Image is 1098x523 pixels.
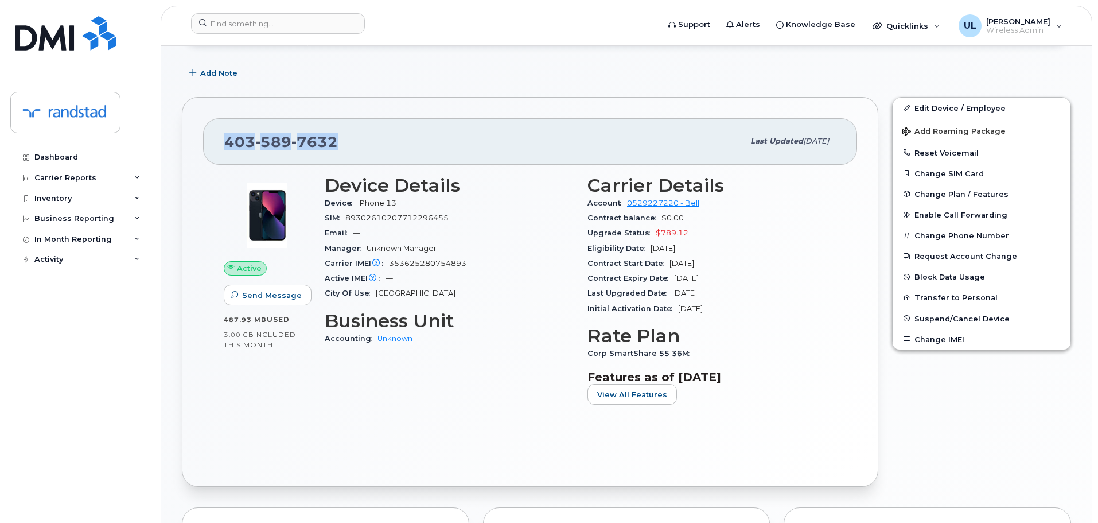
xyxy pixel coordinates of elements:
span: Initial Activation Date [587,304,678,313]
a: Edit Device / Employee [893,98,1070,118]
span: View All Features [597,389,667,400]
h3: Business Unit [325,311,574,331]
span: [DATE] [678,304,703,313]
a: Alerts [718,13,768,36]
span: [DATE] [669,259,694,268]
span: [PERSON_NAME] [986,17,1050,26]
span: 403 [224,133,338,150]
span: Contract balance [587,214,661,222]
span: Active [237,263,262,274]
span: Email [325,228,353,237]
button: Transfer to Personal [893,287,1070,308]
span: 487.93 MB [224,316,267,324]
h3: Features as of [DATE] [587,370,836,384]
button: Send Message [224,285,312,305]
span: Contract Start Date [587,259,669,268]
span: Active IMEI [325,274,386,282]
span: [DATE] [803,137,829,145]
span: Last updated [750,137,803,145]
button: Add Roaming Package [893,119,1070,142]
span: Corp SmartShare 55 36M [587,349,695,358]
span: used [267,315,290,324]
span: Eligibility Date [587,244,651,253]
a: Unknown [377,334,412,343]
span: [DATE] [674,274,699,282]
div: Quicklinks [865,14,948,37]
span: Change Plan / Features [914,189,1009,198]
span: Upgrade Status [587,228,656,237]
span: included this month [224,330,296,349]
span: iPhone 13 [358,199,396,207]
span: SIM [325,214,345,222]
span: Support [678,19,710,30]
span: $0.00 [661,214,684,222]
span: $789.12 [656,228,688,237]
button: Change IMEI [893,329,1070,350]
a: Knowledge Base [768,13,863,36]
button: Suspend/Cancel Device [893,308,1070,329]
button: View All Features [587,384,677,405]
button: Add Note [182,63,247,83]
span: — [386,274,393,282]
span: Quicklinks [886,21,928,30]
span: [GEOGRAPHIC_DATA] [376,289,455,297]
span: [DATE] [651,244,675,253]
span: Add Roaming Package [902,127,1006,138]
a: Support [660,13,718,36]
span: Add Note [200,68,237,79]
span: Contract Expiry Date [587,274,674,282]
a: 0529227220 - Bell [627,199,699,207]
button: Reset Voicemail [893,142,1070,163]
h3: Device Details [325,175,574,196]
span: Unknown Manager [367,244,437,253]
span: Enable Call Forwarding [914,211,1007,219]
span: Carrier IMEI [325,259,389,268]
button: Change Phone Number [893,225,1070,246]
span: Knowledge Base [786,19,855,30]
span: — [353,228,360,237]
span: Alerts [736,19,760,30]
span: Wireless Admin [986,26,1050,35]
h3: Carrier Details [587,175,836,196]
h3: Rate Plan [587,326,836,346]
span: Suspend/Cancel Device [914,314,1010,323]
input: Find something... [191,13,365,34]
span: Send Message [242,290,302,301]
button: Request Account Change [893,246,1070,266]
img: image20231002-3703462-1ig824h.jpeg [233,181,302,250]
button: Change Plan / Features [893,184,1070,204]
span: Manager [325,244,367,253]
span: Device [325,199,358,207]
span: Account [587,199,627,207]
span: [DATE] [672,289,697,297]
span: 7632 [291,133,338,150]
span: 89302610207712296455 [345,214,449,222]
span: UL [964,19,976,33]
span: 3.00 GB [224,331,254,339]
span: 353625280754893 [389,259,466,268]
div: Uraib Lakhani [951,14,1070,37]
button: Change SIM Card [893,163,1070,184]
button: Block Data Usage [893,266,1070,287]
span: 589 [255,133,291,150]
span: City Of Use [325,289,376,297]
button: Enable Call Forwarding [893,204,1070,225]
span: Accounting [325,334,377,343]
span: Last Upgraded Date [587,289,672,297]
